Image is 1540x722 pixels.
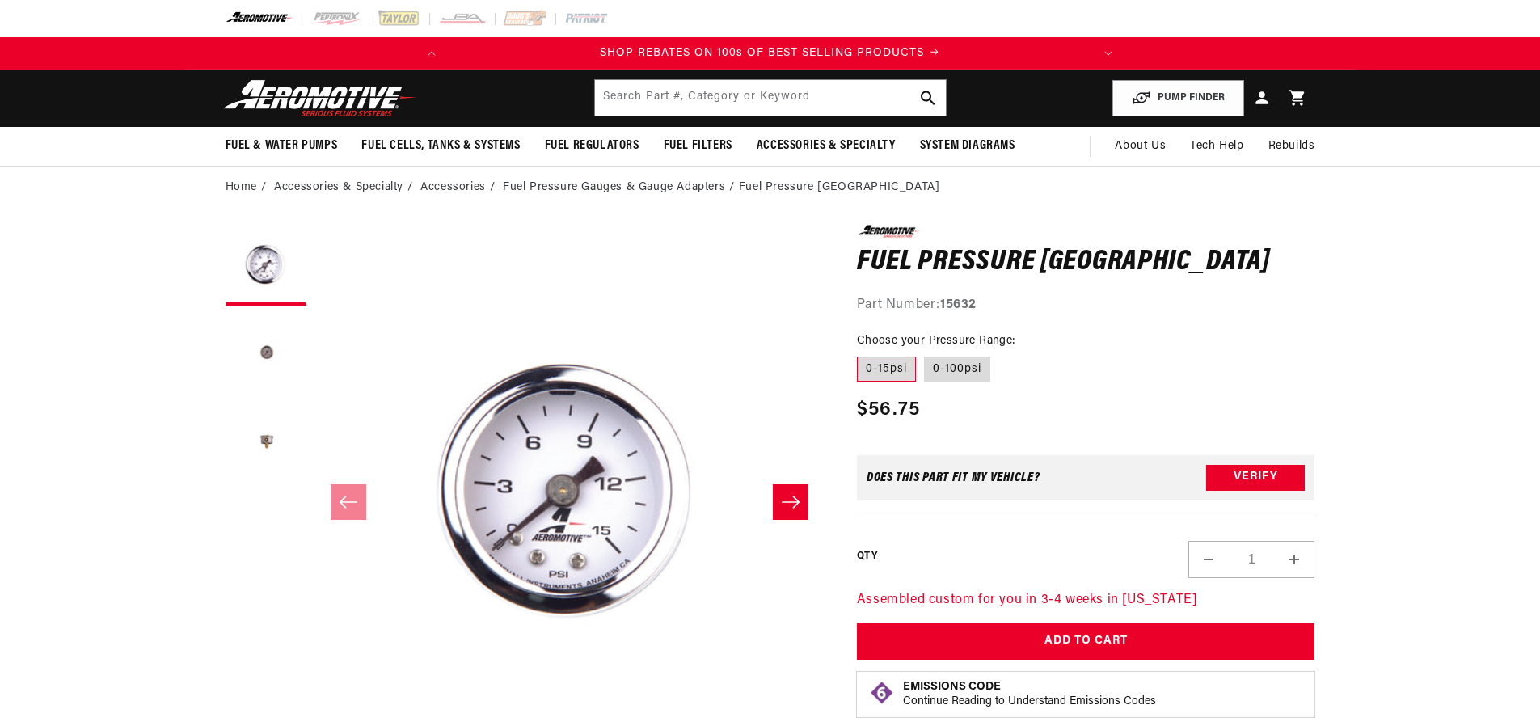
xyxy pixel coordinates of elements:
span: Fuel Cells, Tanks & Systems [361,137,520,154]
button: PUMP FINDER [1112,80,1244,116]
span: Fuel & Water Pumps [226,137,338,154]
label: 0-15psi [857,357,916,382]
button: Load image 3 in gallery view [226,403,306,483]
div: Does This part fit My vehicle? [867,471,1040,484]
summary: Fuel & Water Pumps [213,127,350,165]
div: 1 of 2 [448,44,1092,62]
label: QTY [857,550,877,564]
summary: System Diagrams [908,127,1027,165]
span: Accessories & Specialty [757,137,896,154]
button: Load image 1 in gallery view [226,225,306,306]
li: Fuel Pressure [GEOGRAPHIC_DATA] [739,179,940,196]
p: Assembled custom for you in 3-4 weeks in [US_STATE] [857,590,1315,611]
p: Continue Reading to Understand Emissions Codes [903,695,1156,709]
span: Fuel Regulators [545,137,639,154]
a: SHOP REBATES ON 100s OF BEST SELLING PRODUCTS [448,44,1092,62]
input: Search by Part Number, Category or Keyword [595,80,946,116]
li: Accessories & Specialty [274,179,416,196]
div: Part Number: [857,295,1315,316]
label: 0-100psi [924,357,990,382]
h1: Fuel Pressure [GEOGRAPHIC_DATA] [857,250,1315,276]
img: Emissions code [869,680,895,706]
strong: 15632 [940,298,977,311]
legend: Choose your Pressure Range: [857,332,1017,349]
span: SHOP REBATES ON 100s OF BEST SELLING PRODUCTS [600,47,924,59]
button: Emissions CodeContinue Reading to Understand Emissions Codes [903,680,1156,709]
summary: Accessories & Specialty [745,127,908,165]
strong: Emissions Code [903,681,1001,693]
a: Fuel Pressure Gauges & Gauge Adapters [503,179,725,196]
a: Home [226,179,257,196]
nav: breadcrumbs [226,179,1315,196]
span: System Diagrams [920,137,1015,154]
span: About Us [1115,140,1166,152]
summary: Rebuilds [1256,127,1327,166]
div: Announcement [448,44,1092,62]
button: Slide left [331,484,366,520]
span: Rebuilds [1268,137,1315,155]
img: Aeromotive [219,79,421,117]
summary: Fuel Regulators [533,127,652,165]
button: search button [910,80,946,116]
button: Translation missing: en.sections.announcements.next_announcement [1092,37,1124,70]
summary: Fuel Filters [652,127,745,165]
span: $56.75 [857,395,921,424]
summary: Fuel Cells, Tanks & Systems [349,127,532,165]
button: Translation missing: en.sections.announcements.previous_announcement [416,37,448,70]
a: Accessories [420,179,486,196]
summary: Tech Help [1178,127,1255,166]
span: Tech Help [1190,137,1243,155]
slideshow-component: Translation missing: en.sections.announcements.announcement_bar [185,37,1356,70]
button: Add to Cart [857,623,1315,660]
span: Fuel Filters [664,137,732,154]
a: About Us [1103,127,1178,166]
button: Slide right [773,484,808,520]
button: Load image 2 in gallery view [226,314,306,395]
button: Verify [1206,465,1305,491]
